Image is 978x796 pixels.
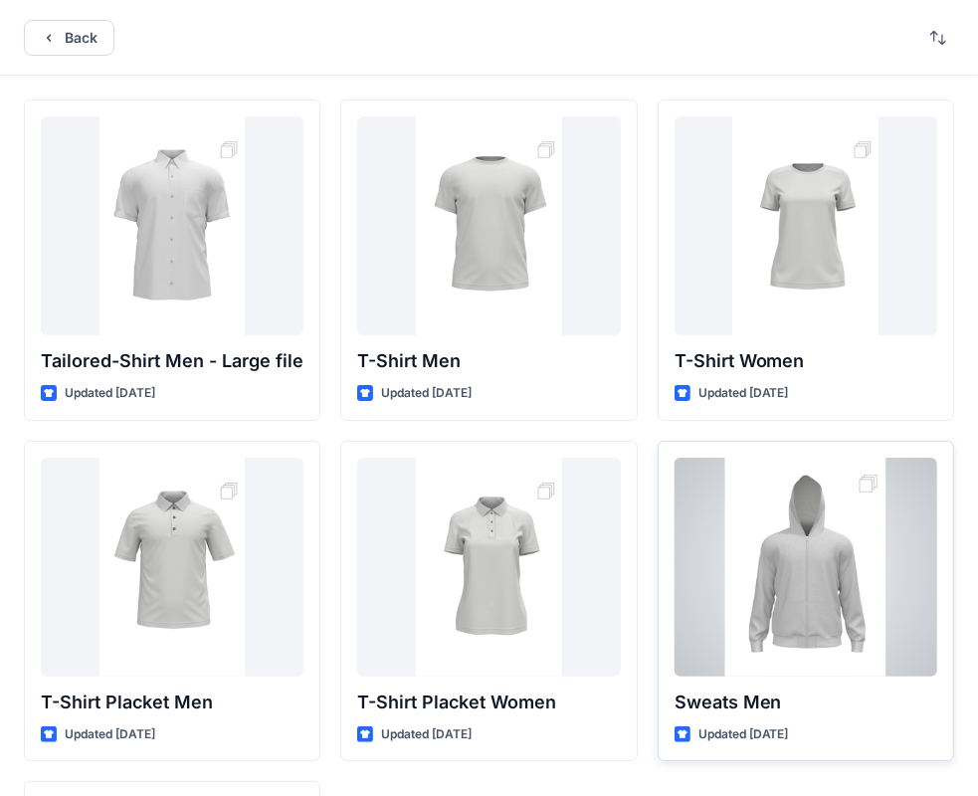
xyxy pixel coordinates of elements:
[65,383,155,404] p: Updated [DATE]
[41,458,303,677] a: T-Shirt Placket Men
[41,116,303,335] a: Tailored-Shirt Men - Large file
[698,383,789,404] p: Updated [DATE]
[41,689,303,716] p: T-Shirt Placket Men
[381,383,472,404] p: Updated [DATE]
[675,347,937,375] p: T-Shirt Women
[381,724,472,745] p: Updated [DATE]
[675,116,937,335] a: T-Shirt Women
[65,724,155,745] p: Updated [DATE]
[357,458,620,677] a: T-Shirt Placket Women
[698,724,789,745] p: Updated [DATE]
[675,458,937,677] a: Sweats Men
[357,116,620,335] a: T-Shirt Men
[41,347,303,375] p: Tailored-Shirt Men - Large file
[24,20,114,56] button: Back
[357,347,620,375] p: T-Shirt Men
[357,689,620,716] p: T-Shirt Placket Women
[675,689,937,716] p: Sweats Men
